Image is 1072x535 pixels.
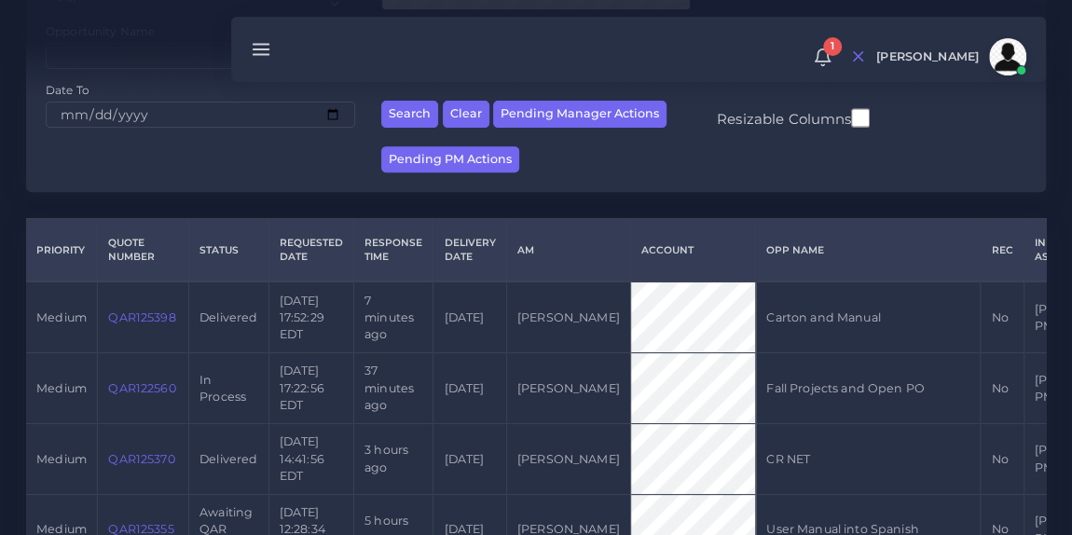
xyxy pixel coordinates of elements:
[717,106,870,130] label: Resizable Columns
[981,353,1024,424] td: No
[981,281,1024,352] td: No
[353,281,433,352] td: 7 minutes ago
[806,48,839,67] a: 1
[381,146,519,173] button: Pending PM Actions
[353,219,433,282] th: Response Time
[876,51,979,63] span: [PERSON_NAME]
[268,281,353,352] td: [DATE] 17:52:29 EDT
[268,424,353,495] td: [DATE] 14:41:56 EDT
[630,219,755,282] th: Account
[989,38,1026,75] img: avatar
[36,310,87,324] span: medium
[108,452,174,466] a: QAR125370
[756,424,981,495] td: CR NET
[433,424,506,495] td: [DATE]
[981,424,1024,495] td: No
[188,353,268,424] td: In Process
[756,353,981,424] td: Fall Projects and Open PO
[108,381,175,395] a: QAR122560
[98,219,189,282] th: Quote Number
[443,101,489,128] button: Clear
[981,219,1024,282] th: REC
[188,424,268,495] td: Delivered
[188,219,268,282] th: Status
[506,353,630,424] td: [PERSON_NAME]
[756,219,981,282] th: Opp Name
[353,424,433,495] td: 3 hours ago
[433,281,506,352] td: [DATE]
[506,219,630,282] th: AM
[506,424,630,495] td: [PERSON_NAME]
[36,381,87,395] span: medium
[381,101,438,128] button: Search
[108,310,175,324] a: QAR125398
[756,281,981,352] td: Carton and Manual
[26,219,98,282] th: Priority
[823,37,842,56] span: 1
[433,219,506,282] th: Delivery Date
[36,452,87,466] span: medium
[268,219,353,282] th: Requested Date
[493,101,667,128] button: Pending Manager Actions
[867,38,1033,75] a: [PERSON_NAME]avatar
[506,281,630,352] td: [PERSON_NAME]
[353,353,433,424] td: 37 minutes ago
[188,281,268,352] td: Delivered
[268,353,353,424] td: [DATE] 17:22:56 EDT
[433,353,506,424] td: [DATE]
[851,106,870,130] input: Resizable Columns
